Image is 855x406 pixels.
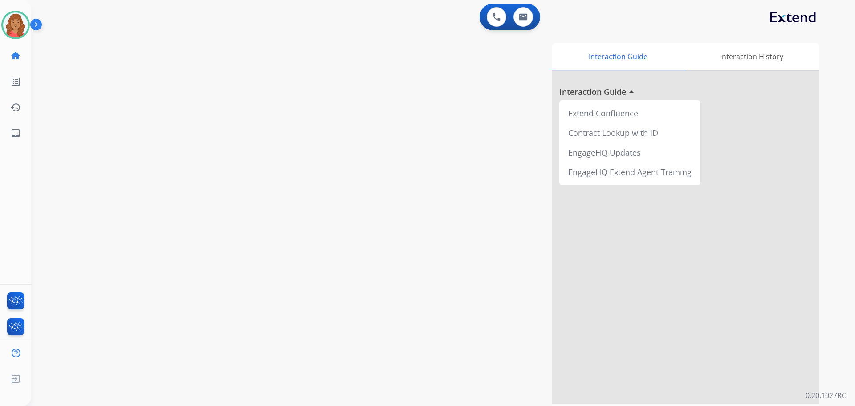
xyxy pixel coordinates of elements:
[684,43,819,70] div: Interaction History
[563,123,697,143] div: Contract Lookup with ID
[563,143,697,162] div: EngageHQ Updates
[563,162,697,182] div: EngageHQ Extend Agent Training
[563,103,697,123] div: Extend Confluence
[10,128,21,139] mat-icon: inbox
[10,76,21,87] mat-icon: list_alt
[10,50,21,61] mat-icon: home
[552,43,684,70] div: Interaction Guide
[806,390,846,401] p: 0.20.1027RC
[3,12,28,37] img: avatar
[10,102,21,113] mat-icon: history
